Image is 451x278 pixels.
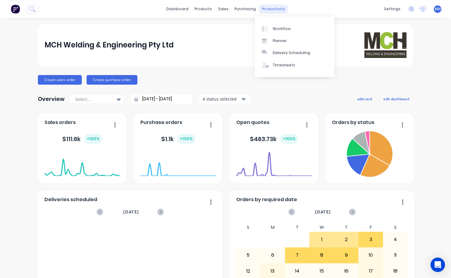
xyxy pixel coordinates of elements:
[280,134,298,144] div: + 100 %
[383,223,408,232] div: S
[232,5,259,14] div: purchasing
[353,95,376,103] button: add card
[435,6,441,12] span: MH
[255,59,334,71] a: Timesheets
[285,223,310,232] div: T
[259,5,288,14] div: productivity
[250,134,298,144] div: $ 463.73k
[273,26,291,32] div: Workflow
[364,32,407,58] img: MCH Welding & Engineering Pty Ltd
[123,209,139,215] span: [DATE]
[62,134,102,144] div: $ 111.6k
[260,223,285,232] div: M
[334,223,359,232] div: T
[236,119,269,126] span: Open quotes
[310,232,334,247] div: 1
[273,38,287,44] div: Planner
[177,134,195,144] div: + 100 %
[431,258,445,272] div: Open Intercom Messenger
[192,5,215,14] div: products
[38,93,65,105] div: Overview
[199,95,250,104] button: 4 status selected
[87,75,137,85] button: Create purchase order
[358,223,383,232] div: F
[383,248,407,263] div: 11
[236,248,260,263] div: 5
[11,5,20,14] img: Factory
[273,62,295,68] div: Timesheets
[161,134,195,144] div: $ 1.1k
[381,5,403,14] div: settings
[285,248,309,263] div: 7
[203,96,241,102] div: 4 status selected
[255,47,334,59] a: Delivery Scheduling
[140,119,182,126] span: Purchase orders
[255,23,334,35] a: Workflow
[255,35,334,47] a: Planner
[359,232,383,247] div: 3
[38,75,82,85] button: Create sales order
[44,119,76,126] span: Sales orders
[163,5,192,14] a: dashboard
[315,209,331,215] span: [DATE]
[334,232,358,247] div: 2
[332,119,374,126] span: Orders by status
[44,196,97,203] span: Deliveries scheduled
[44,39,174,51] div: MCH Welding & Engineering Pty Ltd
[84,134,102,144] div: + 100 %
[359,248,383,263] div: 10
[309,223,334,232] div: W
[334,248,358,263] div: 9
[310,248,334,263] div: 8
[261,248,285,263] div: 6
[379,95,413,103] button: edit dashboard
[383,232,407,247] div: 4
[273,50,310,56] div: Delivery Scheduling
[236,223,261,232] div: S
[215,5,232,14] div: sales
